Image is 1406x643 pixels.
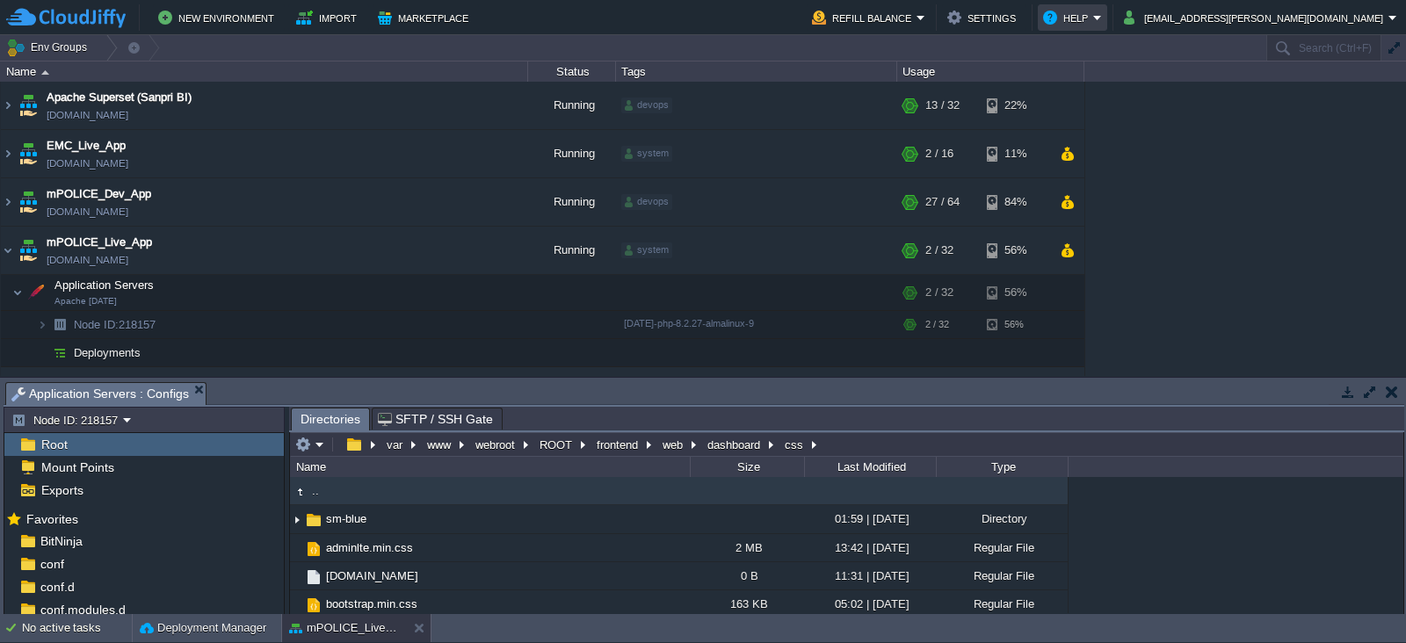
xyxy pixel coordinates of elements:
a: [DOMAIN_NAME] [323,568,421,583]
div: Regular File [936,562,1068,589]
button: Deployment Manager [140,619,266,637]
div: 11% [987,130,1044,177]
div: 13:42 | [DATE] [804,534,936,561]
a: sm-blue [323,511,369,526]
div: Name [2,61,527,82]
button: Import [296,7,362,28]
div: Type [938,457,1068,477]
a: Exports [38,482,86,498]
button: Help [1043,7,1093,28]
img: AMDAwAAAACH5BAEAAAAALAAAAAABAAEAAAICRAEAOw== [290,562,304,589]
span: Node ID: [74,318,119,331]
img: AMDAwAAAACH5BAEAAAAALAAAAAABAAEAAAICRAEAOw== [290,482,309,502]
div: Tags [617,61,896,82]
a: mPOLICE_Live_App [47,234,152,251]
span: Application Servers [53,278,156,293]
button: [EMAIL_ADDRESS][PERSON_NAME][DOMAIN_NAME] [1124,7,1388,28]
div: 56% [987,227,1044,274]
div: devops [621,194,672,210]
div: 2 / 32 [925,311,949,338]
img: AMDAwAAAACH5BAEAAAAALAAAAAABAAEAAAICRAEAOw== [304,567,323,587]
div: 11:31 | [DATE] [804,562,936,589]
div: 2 / 32 [925,275,953,310]
img: AMDAwAAAACH5BAEAAAAALAAAAAABAAEAAAICRAEAOw== [24,275,48,310]
button: frontend [594,437,642,452]
button: Node ID: 218157 [11,412,123,428]
a: [DOMAIN_NAME] [47,155,128,172]
img: AMDAwAAAACH5BAEAAAAALAAAAAABAAEAAAICRAEAOw== [1,178,15,226]
div: 27 / 64 [925,178,960,226]
span: Application Servers : Configs [11,383,189,405]
div: Regular File [936,590,1068,618]
button: mPOLICE_Live_App [289,619,400,637]
span: Apache [DATE] [54,296,117,307]
img: AMDAwAAAACH5BAEAAAAALAAAAAABAAEAAAICRAEAOw== [1,82,15,129]
img: AMDAwAAAACH5BAEAAAAALAAAAAABAAEAAAICRAEAOw== [47,339,72,366]
span: SFTP / SSH Gate [378,408,493,430]
div: Size [692,457,804,477]
img: AMDAwAAAACH5BAEAAAAALAAAAAABAAEAAAICRAEAOw== [304,510,323,530]
a: EMC_Live_App [47,137,126,155]
img: AMDAwAAAACH5BAEAAAAALAAAAAABAAEAAAICRAEAOw== [37,311,47,338]
a: conf.modules.d [37,602,128,618]
a: adminlte.min.css [323,540,416,555]
button: ROOT [537,437,576,452]
div: No active tasks [22,614,132,642]
span: conf.d [37,579,77,595]
div: 13 / 32 [925,82,960,129]
div: system [621,146,672,162]
div: Usage [898,61,1083,82]
img: AMDAwAAAACH5BAEAAAAALAAAAAABAAEAAAICRAEAOw== [16,227,40,274]
a: mPOLICE_Live_DB [47,374,148,392]
a: [DOMAIN_NAME] [47,251,128,269]
div: 37% [987,367,1044,415]
span: [DATE]-php-8.2.27-almalinux-9 [624,318,754,329]
div: 56% [987,311,1044,338]
div: 18 / 64 [925,367,960,415]
span: Directories [301,408,360,430]
img: AMDAwAAAACH5BAEAAAAALAAAAAABAAEAAAICRAEAOw== [16,82,40,129]
button: dashboard [705,437,765,452]
div: Running [528,130,616,177]
button: www [424,437,455,452]
button: Marketplace [378,7,474,28]
a: Favorites [23,512,81,526]
div: Directory [936,505,1068,532]
img: AMDAwAAAACH5BAEAAAAALAAAAAABAAEAAAICRAEAOw== [37,339,47,366]
button: Env Groups [6,35,93,60]
button: Settings [947,7,1021,28]
div: 2 MB [690,534,804,561]
img: CloudJiffy [6,7,126,29]
a: bootstrap.min.css [323,596,420,611]
span: conf [37,556,67,572]
a: [DOMAIN_NAME] [47,203,128,220]
img: AMDAwAAAACH5BAEAAAAALAAAAAABAAEAAAICRAEAOw== [16,367,40,415]
a: Deployments [72,345,143,360]
span: .. [309,483,322,498]
div: Last Modified [806,457,936,477]
a: [DOMAIN_NAME] [47,106,128,124]
img: AMDAwAAAACH5BAEAAAAALAAAAAABAAEAAAICRAEAOw== [290,590,304,618]
div: 05:02 | [DATE] [804,590,936,618]
div: 163 KB [690,590,804,618]
img: AMDAwAAAACH5BAEAAAAALAAAAAABAAEAAAICRAEAOw== [41,70,49,75]
a: BitNinja [37,533,85,549]
div: Status [529,61,615,82]
div: Running [528,178,616,226]
a: Application ServersApache [DATE] [53,278,156,292]
img: AMDAwAAAACH5BAEAAAAALAAAAAABAAEAAAICRAEAOw== [16,178,40,226]
div: 0 B [690,562,804,589]
a: mPOLICE_Dev_App [47,185,151,203]
span: Mount Points [38,459,117,475]
a: Apache Superset (Sanpri BI) [47,89,192,106]
img: AMDAwAAAACH5BAEAAAAALAAAAAABAAEAAAICRAEAOw== [1,130,15,177]
div: 2 / 16 [925,130,953,177]
img: AMDAwAAAACH5BAEAAAAALAAAAAABAAEAAAICRAEAOw== [1,227,15,274]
